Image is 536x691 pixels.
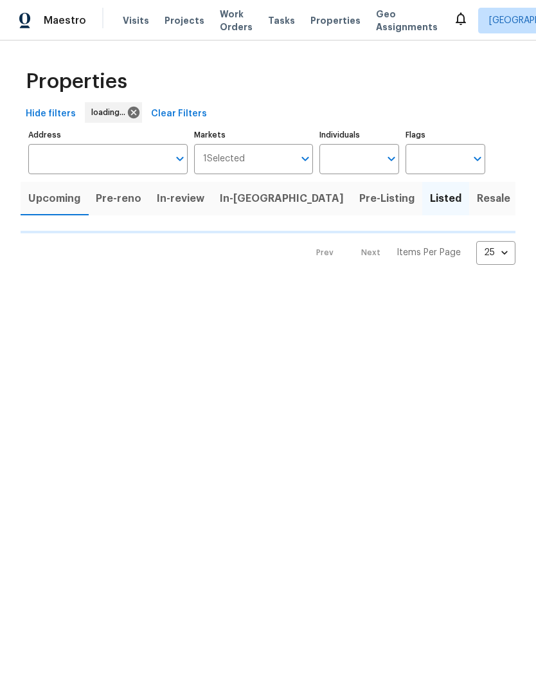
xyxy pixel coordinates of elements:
span: Projects [165,14,204,27]
p: Items Per Page [397,246,461,259]
span: Upcoming [28,190,80,208]
span: In-review [157,190,204,208]
span: Pre-Listing [359,190,415,208]
span: Work Orders [220,8,253,33]
span: loading... [91,106,130,119]
span: Clear Filters [151,106,207,122]
label: Markets [194,131,314,139]
span: Properties [310,14,361,27]
span: Resale [477,190,510,208]
span: Listed [430,190,461,208]
label: Individuals [319,131,399,139]
button: Open [382,150,400,168]
span: Hide filters [26,106,76,122]
label: Flags [406,131,485,139]
button: Clear Filters [146,102,212,126]
label: Address [28,131,188,139]
button: Open [296,150,314,168]
span: In-[GEOGRAPHIC_DATA] [220,190,344,208]
span: Visits [123,14,149,27]
span: Pre-reno [96,190,141,208]
span: Maestro [44,14,86,27]
div: 25 [476,236,515,269]
span: 1 Selected [203,154,245,165]
span: Geo Assignments [376,8,438,33]
button: Open [469,150,487,168]
button: Open [171,150,189,168]
span: Properties [26,75,127,88]
span: Tasks [268,16,295,25]
nav: Pagination Navigation [304,241,515,265]
button: Hide filters [21,102,81,126]
div: loading... [85,102,142,123]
